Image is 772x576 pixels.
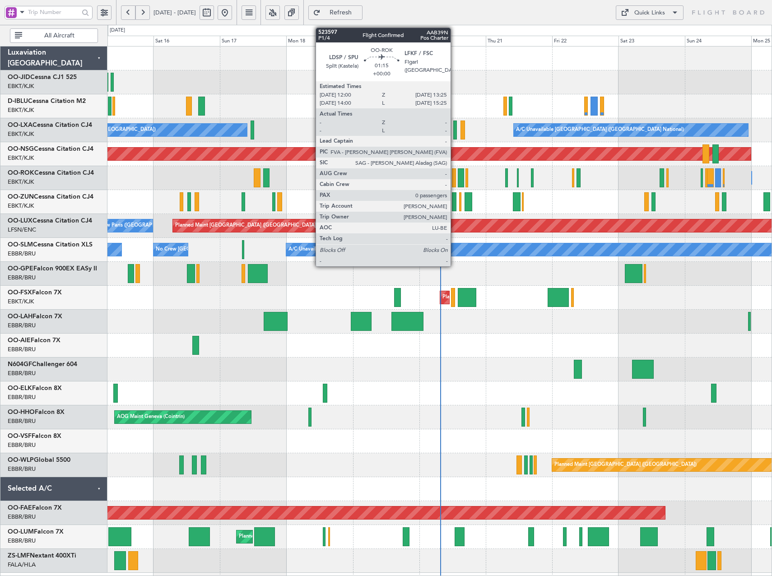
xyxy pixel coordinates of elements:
[288,243,379,256] div: A/C Unavailable [GEOGRAPHIC_DATA]
[8,409,65,415] a: OO-HHOFalcon 8X
[8,289,32,296] span: OO-FSX
[8,130,34,138] a: EBKT/KJK
[87,36,153,46] div: Fri 15
[8,122,33,128] span: OO-LXA
[616,5,684,20] button: Quick Links
[8,313,62,320] a: OO-LAHFalcon 7X
[153,9,196,17] span: [DATE] - [DATE]
[552,36,619,46] div: Fri 22
[8,82,34,90] a: EBKT/KJK
[8,170,94,176] a: OO-ROKCessna Citation CJ4
[220,36,286,46] div: Sun 17
[8,513,36,521] a: EBBR/BRU
[8,441,36,449] a: EBBR/BRU
[8,106,34,114] a: EBKT/KJK
[8,202,34,210] a: EBKT/KJK
[8,553,76,559] a: ZS-LMFNextant 400XTi
[110,27,125,34] div: [DATE]
[8,537,36,545] a: EBBR/BRU
[8,194,93,200] a: OO-ZUNCessna Citation CJ4
[153,36,220,46] div: Sat 16
[8,154,34,162] a: EBKT/KJK
[516,123,684,137] div: A/C Unavailable [GEOGRAPHIC_DATA] ([GEOGRAPHIC_DATA] National)
[685,36,751,46] div: Sun 24
[8,170,34,176] span: OO-ROK
[8,242,93,248] a: OO-SLMCessna Citation XLS
[8,122,92,128] a: OO-LXACessna Citation CJ4
[634,9,665,18] div: Quick Links
[308,5,363,20] button: Refresh
[8,561,36,569] a: FALA/HLA
[8,337,31,344] span: OO-AIE
[8,457,70,463] a: OO-WLPGlobal 5500
[8,297,34,306] a: EBKT/KJK
[8,417,36,425] a: EBBR/BRU
[8,553,30,559] span: ZS-LMF
[117,410,185,424] div: AOG Maint Geneva (Cointrin)
[8,529,64,535] a: OO-LUMFalcon 7X
[89,219,179,232] div: No Crew Paris ([GEOGRAPHIC_DATA])
[8,345,36,353] a: EBBR/BRU
[8,226,36,234] a: LFSN/ENC
[8,265,97,272] a: OO-GPEFalcon 900EX EASy II
[8,385,62,391] a: OO-ELKFalcon 8X
[8,313,33,320] span: OO-LAH
[239,530,402,543] div: Planned Maint [GEOGRAPHIC_DATA] ([GEOGRAPHIC_DATA] National)
[442,291,548,304] div: Planned Maint Kortrijk-[GEOGRAPHIC_DATA]
[8,505,62,511] a: OO-FAEFalcon 7X
[175,219,317,232] div: Planned Maint [GEOGRAPHIC_DATA] ([GEOGRAPHIC_DATA])
[10,28,98,43] button: All Aircraft
[8,433,32,439] span: OO-VSF
[24,33,95,39] span: All Aircraft
[8,289,62,296] a: OO-FSXFalcon 7X
[8,265,33,272] span: OO-GPE
[8,218,92,224] a: OO-LUXCessna Citation CJ4
[8,218,33,224] span: OO-LUX
[8,529,34,535] span: OO-LUM
[8,505,32,511] span: OO-FAE
[286,36,353,46] div: Mon 18
[8,321,36,330] a: EBBR/BRU
[8,393,36,401] a: EBBR/BRU
[486,36,552,46] div: Thu 21
[28,5,79,19] input: Trip Number
[554,458,697,472] div: Planned Maint [GEOGRAPHIC_DATA] ([GEOGRAPHIC_DATA])
[8,146,34,152] span: OO-NSG
[8,361,77,367] a: N604GFChallenger 604
[8,98,28,104] span: D-IBLU
[8,465,36,473] a: EBBR/BRU
[8,457,34,463] span: OO-WLP
[8,337,60,344] a: OO-AIEFalcon 7X
[322,9,359,16] span: Refresh
[8,274,36,282] a: EBBR/BRU
[8,194,34,200] span: OO-ZUN
[619,36,685,46] div: Sat 23
[8,385,32,391] span: OO-ELK
[8,98,86,104] a: D-IBLUCessna Citation M2
[8,74,30,80] span: OO-JID
[8,146,93,152] a: OO-NSGCessna Citation CJ4
[8,369,36,377] a: EBBR/BRU
[8,178,34,186] a: EBKT/KJK
[8,409,35,415] span: OO-HHO
[355,123,523,137] div: A/C Unavailable [GEOGRAPHIC_DATA] ([GEOGRAPHIC_DATA] National)
[353,36,419,46] div: Tue 19
[156,243,307,256] div: No Crew [GEOGRAPHIC_DATA] ([GEOGRAPHIC_DATA] National)
[8,250,36,258] a: EBBR/BRU
[8,74,77,80] a: OO-JIDCessna CJ1 525
[8,361,32,367] span: N604GF
[419,36,486,46] div: Wed 20
[8,433,61,439] a: OO-VSFFalcon 8X
[8,242,33,248] span: OO-SLM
